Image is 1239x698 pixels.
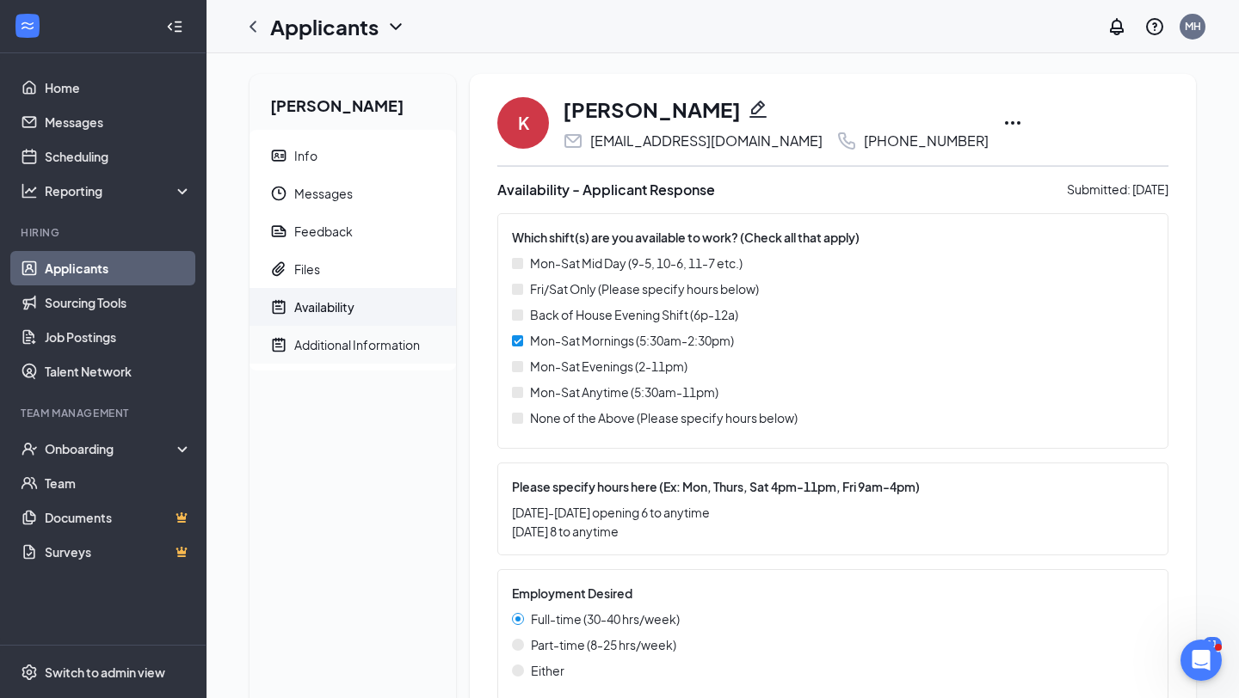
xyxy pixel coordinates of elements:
[250,288,456,326] a: NoteActiveAvailability
[21,182,38,199] svg: Analysis
[45,285,192,320] a: Sourcing Tools
[21,664,38,681] svg: Settings
[530,357,687,376] span: Mon-Sat Evenings (2-11pm)
[294,223,353,240] div: Feedback
[1203,637,1222,652] div: 11
[21,440,38,457] svg: UserCheck
[748,99,768,119] svg: Pencil
[45,664,165,681] div: Switch to admin view
[1185,19,1201,34] div: MH
[512,477,920,496] span: Please specify hours here (Ex: Mon, Thurs, Sat 4pm-11pm, Fri 9am-4pm)
[530,279,759,298] span: Fri/Sat Only (Please specify hours below)
[250,174,456,212] a: ClockMessages
[243,16,263,37] svg: ChevronLeft
[21,225,188,240] div: Hiring
[270,336,287,353] svg: NoteActive
[45,320,192,354] a: Job Postings
[45,535,192,569] a: SurveysCrown
[45,251,192,285] a: Applicants
[385,16,406,37] svg: ChevronDown
[45,70,192,105] a: Home
[294,174,442,212] span: Messages
[45,139,192,174] a: Scheduling
[512,228,860,247] span: Which shift(s) are you available to work? (Check all that apply)
[1002,113,1023,133] svg: Ellipses
[270,223,287,240] svg: Report
[270,298,287,315] svg: NoteActive
[270,185,287,202] svg: Clock
[1067,181,1168,199] div: Submitted: [DATE]
[530,254,743,272] span: Mon-Sat Mid Day (9-5, 10-6, 11-7 etc.)
[21,406,188,420] div: Team Management
[590,132,823,150] div: [EMAIL_ADDRESS][DOMAIN_NAME]
[836,131,857,151] svg: Phone
[1180,640,1222,681] iframe: Intercom live chat
[531,609,680,628] span: Full-time (30-40 hrs/week)
[19,17,36,34] svg: WorkstreamLogo
[531,635,676,654] span: Part-time (8-25 hrs/week)
[497,181,715,199] h3: Availability - Applicant Response
[1106,16,1127,37] svg: Notifications
[250,212,456,250] a: ReportFeedback
[270,260,287,278] svg: Paperclip
[45,466,192,500] a: Team
[294,298,354,315] div: Availability
[563,131,583,151] svg: Email
[294,336,420,353] div: Additional Information
[864,132,989,150] div: [PHONE_NUMBER]
[250,74,456,130] h2: [PERSON_NAME]
[1144,16,1165,37] svg: QuestionInfo
[518,111,529,135] div: K
[250,137,456,174] a: ContactCardInfo
[270,147,287,164] svg: ContactCard
[270,12,379,41] h1: Applicants
[294,260,320,278] div: Files
[530,305,738,324] span: Back of House Evening Shift (6p-12a)
[530,331,734,350] span: Mon-Sat Mornings (5:30am-2:30pm)
[530,408,798,427] span: None of the Above (Please specify hours below)
[250,250,456,288] a: PaperclipFiles
[166,18,183,35] svg: Collapse
[45,182,193,199] div: Reporting
[563,95,741,124] h1: [PERSON_NAME]
[530,383,718,401] span: Mon-Sat Anytime (5:30am-11pm)
[294,147,317,164] div: Info
[531,661,564,680] span: Either
[45,500,192,535] a: DocumentsCrown
[512,503,1137,541] span: [DATE]-[DATE] opening 6 to anytime [DATE] 8 to anytime
[45,354,192,389] a: Talent Network
[512,584,632,603] span: Employment Desired
[250,326,456,364] a: NoteActiveAdditional Information
[45,105,192,139] a: Messages
[45,440,177,457] div: Onboarding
